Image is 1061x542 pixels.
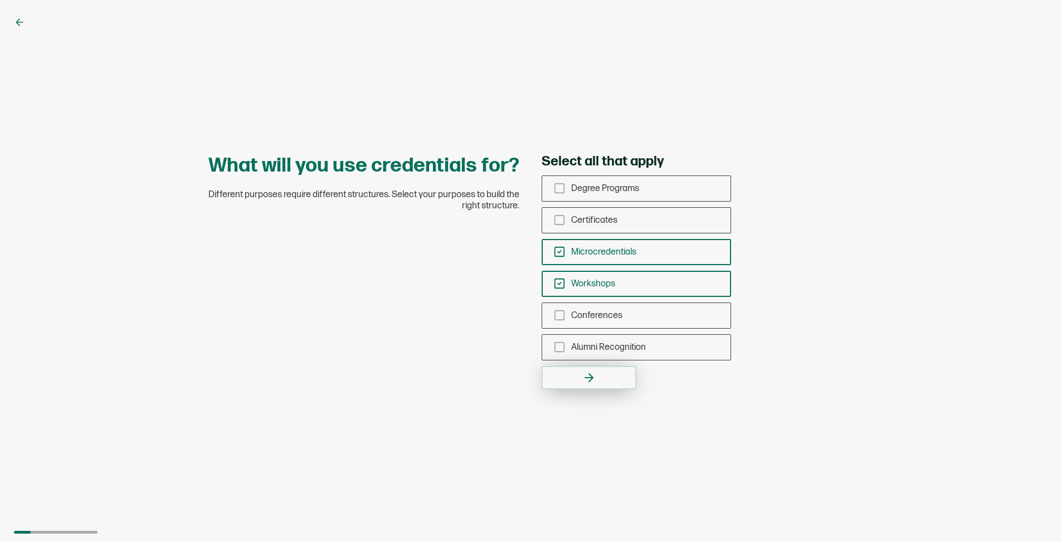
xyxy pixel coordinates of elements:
[571,215,617,226] span: Certificates
[571,279,615,289] span: Workshops
[1005,489,1061,542] iframe: Chat Widget
[571,247,636,257] span: Microcredentials
[571,342,646,353] span: Alumni Recognition
[571,183,639,194] span: Degree Programs
[571,310,622,321] span: Conferences
[542,175,731,360] div: checkbox-group
[207,189,519,212] span: Different purposes require different structures. Select your purposes to build the right structure.
[542,153,664,170] span: Select all that apply
[208,153,519,178] h1: What will you use credentials for?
